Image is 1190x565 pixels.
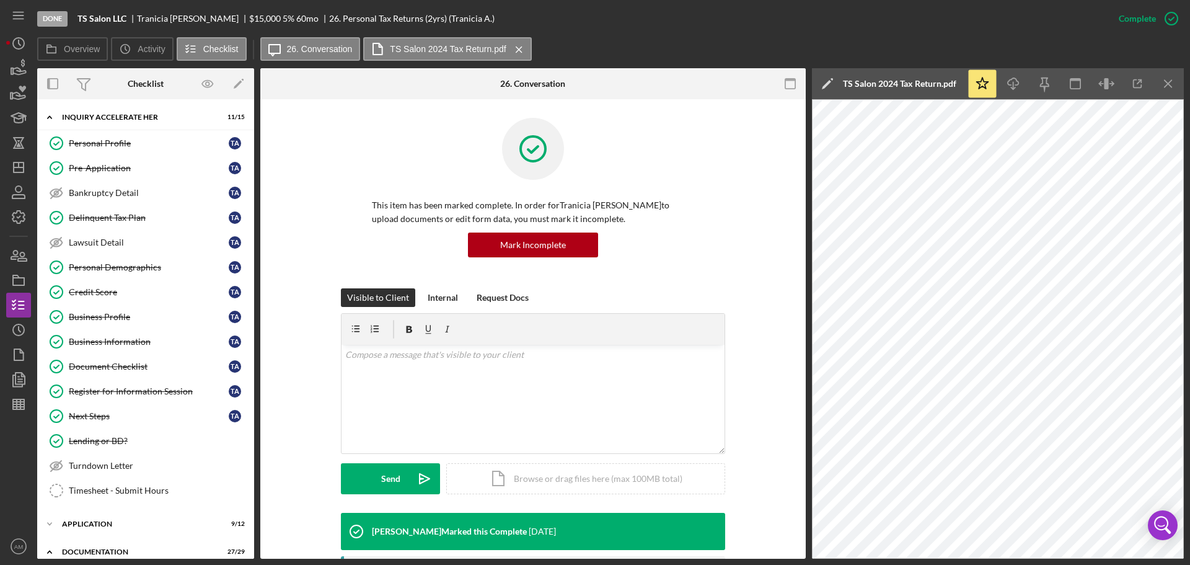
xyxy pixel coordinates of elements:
a: Business ProfileTA [43,305,248,329]
div: T A [229,410,241,422]
div: Credit Score [69,287,229,297]
p: This item has been marked complete. In order for Tranicia [PERSON_NAME] to upload documents or ed... [372,198,694,226]
div: TS Salon 2024 Tax Return.pdf [843,79,956,89]
button: Request Docs [470,288,535,307]
a: Personal ProfileTA [43,131,248,156]
a: Lending or BD? [43,429,248,453]
a: Timesheet - Submit Hours [43,478,248,503]
button: Visible to Client [341,288,415,307]
div: 60 mo [296,14,319,24]
div: T A [229,137,241,149]
div: T A [229,286,241,298]
div: Next Steps [69,411,229,421]
button: 26. Conversation [260,37,361,61]
div: 26. Personal Tax Returns (2yrs) (Tranicia A.) [329,14,495,24]
div: Internal [428,288,458,307]
a: Business InformationTA [43,329,248,354]
button: Activity [111,37,173,61]
div: T A [229,162,241,174]
div: $15,000 [249,14,281,24]
div: Visible to Client [347,288,409,307]
a: Bankruptcy DetailTA [43,180,248,205]
div: T A [229,360,241,373]
button: TS Salon 2024 Tax Return.pdf [363,37,531,61]
div: 9 / 12 [223,520,245,528]
div: Request Docs [477,288,529,307]
div: Bankruptcy Detail [69,188,229,198]
a: Lawsuit DetailTA [43,230,248,255]
div: T A [229,187,241,199]
a: Pre-ApplicationTA [43,156,248,180]
a: Delinquent Tax PlanTA [43,205,248,230]
a: Turndown Letter [43,453,248,478]
div: Document Checklist [69,362,229,371]
div: T A [229,236,241,249]
div: Complete [1119,6,1156,31]
div: Business Information [69,337,229,347]
label: Overview [64,44,100,54]
div: Inquiry Accelerate Her [62,113,214,121]
div: Open Intercom Messenger [1148,510,1178,540]
div: Register for Information Session [69,386,229,396]
label: Checklist [203,44,239,54]
div: 26. Conversation [500,79,565,89]
b: TS Salon LLC [77,14,126,24]
label: 26. Conversation [287,44,353,54]
a: Credit ScoreTA [43,280,248,305]
div: 11 / 15 [223,113,245,121]
div: T A [229,336,241,348]
text: AM [14,543,23,550]
div: T A [229,385,241,398]
div: Turndown Letter [69,461,247,471]
div: 5 % [283,14,294,24]
label: TS Salon 2024 Tax Return.pdf [390,44,506,54]
label: Activity [138,44,165,54]
a: Register for Information SessionTA [43,379,248,404]
div: Lawsuit Detail [69,238,229,247]
button: Checklist [177,37,247,61]
div: Pre-Application [69,163,229,173]
div: Business Profile [69,312,229,322]
time: 2025-04-21 15:49 [529,527,556,536]
button: Internal [421,288,464,307]
div: Timesheet - Submit Hours [69,486,247,496]
div: Checklist [128,79,164,89]
div: Application [62,520,214,528]
div: Mark Incomplete [500,233,566,257]
a: Personal DemographicsTA [43,255,248,280]
div: T A [229,211,241,224]
button: Overview [37,37,108,61]
div: Personal Demographics [69,262,229,272]
div: T A [229,311,241,323]
div: 27 / 29 [223,548,245,556]
div: Documentation [62,548,214,556]
div: Lending or BD? [69,436,247,446]
button: AM [6,534,31,559]
div: T A [229,261,241,274]
a: Next StepsTA [43,404,248,429]
button: Send [341,463,440,494]
div: Done [37,11,68,27]
button: Mark Incomplete [468,233,598,257]
div: [PERSON_NAME] Marked this Complete [372,527,527,536]
a: Document ChecklistTA [43,354,248,379]
div: Tranicia [PERSON_NAME] [137,14,249,24]
div: Send [381,463,400,494]
div: Delinquent Tax Plan [69,213,229,223]
div: Personal Profile [69,138,229,148]
button: Complete [1106,6,1184,31]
